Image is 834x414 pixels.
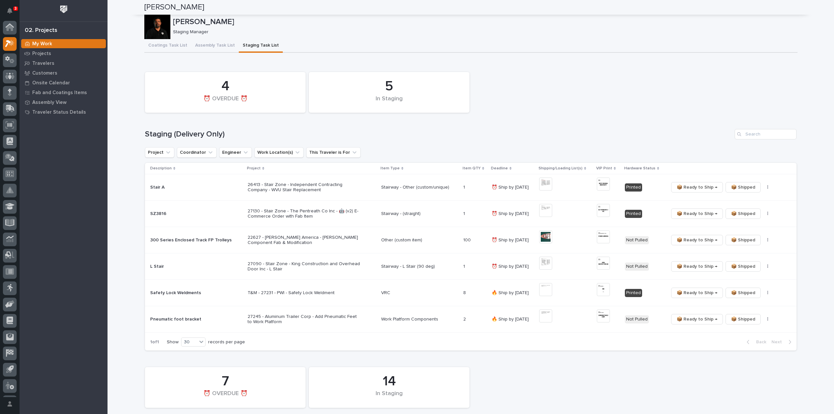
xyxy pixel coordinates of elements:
div: Notifications3 [8,8,17,18]
span: 📦 Shipped [731,183,755,191]
h2: [PERSON_NAME] [144,3,204,12]
input: Search [735,129,797,139]
button: This Traveler is For [306,147,361,158]
button: Engineer [219,147,252,158]
button: Coatings Task List [144,39,191,53]
p: Pneumatic foot bracket [150,315,203,322]
p: SZ3816 [150,210,168,217]
span: 📦 Ready to Ship → [677,210,717,218]
p: Traveler Status Details [32,109,86,115]
div: Printed [625,183,642,192]
button: 📦 Shipped [726,314,761,324]
button: 📦 Ready to Ship → [671,235,723,245]
a: Fab and Coatings Items [20,88,108,97]
tr: L StairL Stair 27090 - Stair Zone - King Construction and Overhead Door Inc - L StairStairway - L... [145,253,797,280]
p: Work Platform Components [381,317,458,322]
p: My Work [32,41,52,47]
img: Workspace Logo [58,3,70,15]
p: T&M - 27231 - PWI - Safety Lock Weldment [248,290,362,296]
span: 📦 Shipped [731,263,755,270]
p: L Stair [150,263,165,269]
p: Stair A [150,183,166,190]
button: 📦 Shipped [726,288,761,298]
span: Next [771,339,786,345]
a: Travelers [20,58,108,68]
span: 📦 Ready to Ship → [677,289,717,297]
div: Not Pulled [625,236,649,244]
div: 4 [156,78,295,94]
p: 100 [463,236,472,243]
div: Printed [625,289,642,297]
span: 📦 Ready to Ship → [677,263,717,270]
p: 🔥 Ship by [DATE] [492,290,534,296]
p: 2 [463,315,467,322]
p: 1 [463,183,466,190]
p: Item Type [381,165,400,172]
button: 📦 Ready to Ship → [671,261,723,272]
h1: Staging (Delivery Only) [145,130,732,139]
p: Project [247,165,261,172]
p: 300 Series Enclosed Track FP Trolleys [150,236,233,243]
a: Assembly View [20,97,108,107]
p: Other (custom item) [381,237,458,243]
p: Deadline [491,165,508,172]
a: Customers [20,68,108,78]
div: Printed [625,210,642,218]
p: 1 [463,210,466,217]
span: 📦 Ready to Ship → [677,315,717,323]
button: Project [145,147,174,158]
tr: SZ3816SZ3816 27130 - Stair Zone - The Pentreath Co Inc - 🤖 (v2) E-Commerce Order with Fab ItemSta... [145,201,797,227]
p: Fab and Coatings Items [32,90,87,96]
span: 📦 Ready to Ship → [677,236,717,244]
p: 1 of 1 [145,334,164,350]
p: Show [167,339,179,345]
p: 1 [463,263,466,269]
p: Hardware Status [624,165,655,172]
div: 5 [320,78,458,94]
p: Stairway - (straight) [381,211,458,217]
p: 27090 - Stair Zone - King Construction and Overhead Door Inc - L Stair [248,261,362,272]
tr: Stair AStair A 26413 - Stair Zone - Independent Contracting Company - WVU Stair ReplacementStairw... [145,174,797,201]
p: ⏰ Ship by [DATE] [492,211,534,217]
span: 📦 Shipped [731,289,755,297]
div: ⏰ OVERDUE ⏰ [156,390,295,404]
p: Safety Lock Weldments [150,289,202,296]
span: 📦 Shipped [731,210,755,218]
p: 22627 - [PERSON_NAME] America - [PERSON_NAME] Component Fab & Modification [248,235,362,246]
a: Traveler Status Details [20,107,108,117]
button: Assembly Task List [191,39,239,53]
p: VRC [381,290,458,296]
p: Stairway - L Stair (90 deg) [381,264,458,269]
div: 02. Projects [25,27,57,34]
p: VIP Print [596,165,612,172]
div: 14 [320,373,458,390]
button: Next [769,339,797,345]
p: Staging Manager [173,29,792,35]
p: ⏰ Ship by [DATE] [492,185,534,190]
button: 📦 Shipped [726,261,761,272]
button: Back [741,339,769,345]
button: 📦 Shipped [726,182,761,193]
p: Travelers [32,61,54,66]
tr: 300 Series Enclosed Track FP Trolleys300 Series Enclosed Track FP Trolleys 22627 - [PERSON_NAME] ... [145,227,797,253]
p: 8 [463,289,467,296]
div: 30 [181,339,197,346]
p: Assembly View [32,100,66,106]
p: 🔥 Ship by [DATE] [492,317,534,322]
div: Not Pulled [625,263,649,271]
tr: Pneumatic foot bracketPneumatic foot bracket 27245 - Aluminum Trailer Corp - Add Pneumatic Feet t... [145,306,797,333]
p: ⏰ Ship by [DATE] [492,264,534,269]
div: In Staging [320,390,458,404]
a: Onsite Calendar [20,78,108,88]
p: Shipping/Loading List(s) [539,165,582,172]
button: Work Location(s) [254,147,304,158]
span: 📦 Shipped [731,236,755,244]
p: Stairway - Other (custom/unique) [381,185,458,190]
span: 📦 Ready to Ship → [677,183,717,191]
div: 7 [156,373,295,390]
span: 📦 Shipped [731,315,755,323]
p: Projects [32,51,51,57]
p: 27245 - Aluminum Trailer Corp - Add Pneumatic Feet to Work Platform [248,314,362,325]
a: My Work [20,39,108,49]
